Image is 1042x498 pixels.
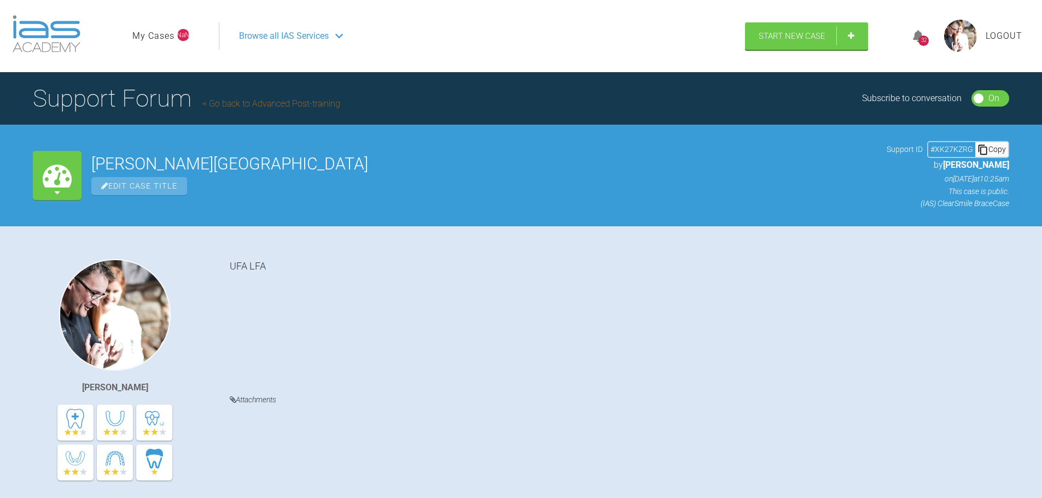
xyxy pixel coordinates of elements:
a: Logout [986,29,1022,43]
span: [PERSON_NAME] [943,160,1009,170]
p: This case is public. [887,185,1009,197]
h4: Attachments [230,393,1009,407]
div: # XK27KZRG [928,143,975,155]
div: 32 [918,36,929,46]
h1: Support Forum [33,79,340,118]
p: by [887,158,1009,172]
a: My Cases [132,29,174,43]
h2: [PERSON_NAME][GEOGRAPHIC_DATA] [91,156,877,172]
div: Copy [975,142,1008,156]
img: profile.png [944,20,977,52]
a: Go back to Advanced Post-training [202,98,340,109]
a: Start New Case [745,22,868,50]
div: UFA LFA [230,259,1009,377]
div: [PERSON_NAME] [82,380,148,395]
img: Grant McAree [59,259,171,371]
span: Browse all IAS Services [239,29,329,43]
div: Subscribe to conversation [862,91,962,106]
div: On [988,91,999,106]
span: Edit Case Title [91,177,187,195]
p: (IAS) ClearSmile Brace Case [887,197,1009,209]
span: Start New Case [759,31,825,41]
img: logo-light.3e3ef733.png [13,15,80,52]
p: on [DATE] at 10:25am [887,173,1009,185]
span: NaN [177,29,189,41]
span: Support ID [887,143,923,155]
